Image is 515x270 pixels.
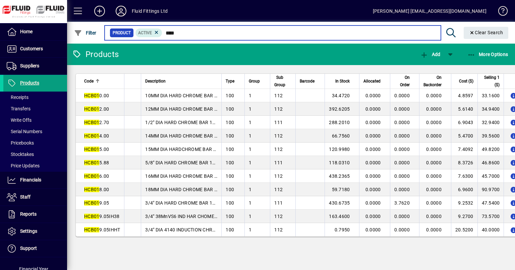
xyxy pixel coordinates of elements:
[420,52,440,57] span: Add
[365,227,381,232] span: 0.0000
[394,187,410,192] span: 0.0000
[274,160,283,165] span: 111
[72,27,98,39] button: Filter
[3,41,67,57] a: Customers
[451,102,477,116] td: 5.6140
[249,147,251,152] span: 1
[394,200,410,206] span: 3.7620
[451,156,477,169] td: 8.3726
[329,106,350,112] span: 392.6205
[84,147,109,152] span: 5.00
[329,160,350,165] span: 118.0310
[226,227,234,232] span: 100
[426,187,442,192] span: 0.0000
[145,173,225,179] span: 16MM DIA HARD CHROME BAR 1045
[426,120,442,125] span: 0.0000
[365,147,381,152] span: 0.0000
[84,214,119,219] span: 9.05IH38
[274,106,283,112] span: 112
[464,27,509,39] button: Clear
[426,160,442,165] span: 0.0000
[394,106,410,112] span: 0.0000
[3,126,67,137] a: Serial Numbers
[274,173,283,179] span: 112
[477,156,504,169] td: 46.8600
[249,93,251,98] span: 1
[329,147,350,152] span: 120.9980
[3,206,67,223] a: Reports
[84,227,99,232] em: HCB01
[3,92,67,103] a: Receipts
[365,106,381,112] span: 0.0000
[145,77,166,85] span: Description
[84,200,99,206] em: HCB01
[426,93,442,98] span: 0.0000
[477,183,504,196] td: 90.9700
[84,147,99,152] em: HCB01
[394,74,416,89] div: On Order
[274,147,283,152] span: 112
[477,116,504,129] td: 32.9400
[145,187,225,192] span: 18MM DIA HARD CHROME BAR 1045
[145,120,220,125] span: 1/2" DIA HARD CHROME BAR 1045
[3,223,67,240] a: Settings
[477,196,504,210] td: 47.5400
[20,80,39,86] span: Products
[274,187,283,192] span: 112
[3,240,67,257] a: Support
[3,160,67,171] a: Price Updates
[249,173,251,179] span: 1
[332,187,350,192] span: 59.7180
[274,200,283,206] span: 111
[493,1,507,23] a: Knowledge Base
[20,29,33,34] span: Home
[249,160,251,165] span: 1
[135,29,162,37] mat-chip: Activation Status: Active
[329,173,350,179] span: 438.2365
[365,187,381,192] span: 0.0000
[226,200,234,206] span: 100
[3,149,67,160] a: Stocktakes
[249,133,251,139] span: 1
[365,173,381,179] span: 0.0000
[145,214,225,219] span: 3/4" 38MnVS6 IND HAR CHOME BAR
[145,93,225,98] span: 10MM DIA HARD CHROME BAR 1045
[332,133,350,139] span: 66.7560
[300,77,321,85] div: Barcode
[451,89,477,102] td: 4.8597
[249,214,251,219] span: 1
[466,48,510,60] button: More Options
[84,214,99,219] em: HCB01
[84,173,99,179] em: HCB01
[84,106,109,112] span: 2.00
[459,77,473,85] span: Cost ($)
[226,93,234,98] span: 100
[84,106,99,112] em: HCB01
[329,77,356,85] div: In Stock
[426,173,442,179] span: 0.0000
[7,95,28,100] span: Receipts
[274,120,283,125] span: 111
[477,89,504,102] td: 33.1600
[20,211,37,217] span: Reports
[477,169,504,183] td: 45.7000
[332,93,350,98] span: 34.4720
[418,48,442,60] button: Add
[3,172,67,188] a: Financials
[394,93,410,98] span: 0.0000
[84,200,109,206] span: 9.05
[394,227,410,232] span: 0.0000
[226,106,234,112] span: 100
[451,196,477,210] td: 9.2532
[7,117,32,123] span: Write Offs
[335,77,350,85] span: In Stock
[7,106,31,111] span: Transfers
[226,77,240,85] div: Type
[329,214,350,219] span: 163.4600
[249,227,251,232] span: 1
[482,74,500,89] span: Selling 1 ($)
[84,227,120,232] span: 9.05IHHT
[274,214,283,219] span: 112
[226,160,234,165] span: 100
[274,227,283,232] span: 112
